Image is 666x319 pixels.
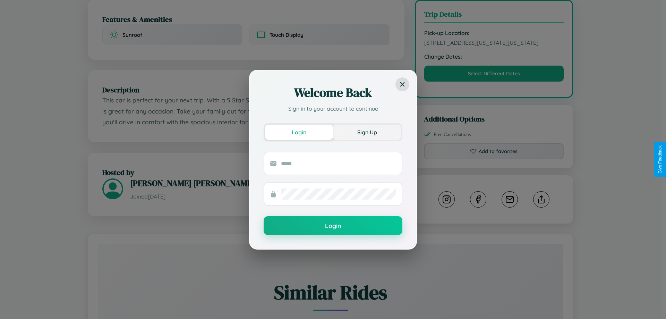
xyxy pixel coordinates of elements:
button: Login [264,216,402,235]
h2: Welcome Back [264,84,402,101]
button: Sign Up [333,125,401,140]
div: Give Feedback [658,145,663,174]
p: Sign in to your account to continue [264,104,402,113]
button: Login [265,125,333,140]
